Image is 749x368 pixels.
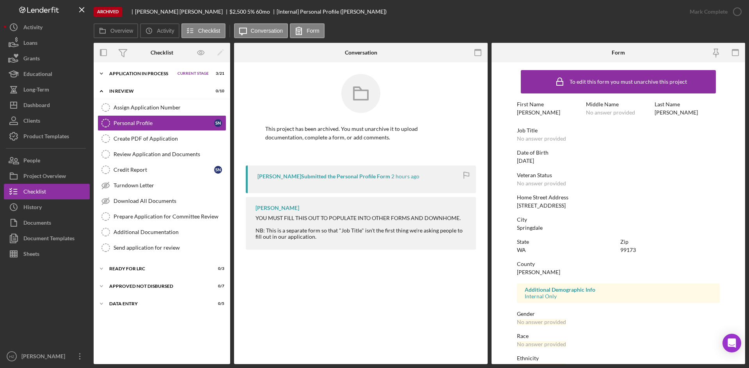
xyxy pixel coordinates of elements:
[177,71,209,76] span: Current Stage
[214,119,222,127] div: S N
[517,239,616,245] div: State
[210,71,224,76] div: 3 / 21
[23,129,69,146] div: Product Templates
[23,199,42,217] div: History
[517,101,582,107] div: First Name
[4,51,90,66] button: Grants
[23,19,43,37] div: Activity
[23,113,40,130] div: Clients
[98,131,226,146] a: Create PDF of Application
[181,23,225,38] button: Checklist
[4,113,90,129] button: Clients
[256,215,468,221] div: YOU MUST FILL THIS OUT TO POPULATE INTO OTHER FORMS AND DOWNHOME.
[98,100,226,115] a: Assign Application Number
[98,224,226,240] a: Additional Documentation
[98,162,226,178] a: Credit ReportSN
[690,4,728,19] div: Mark Complete
[4,231,90,246] button: Document Templates
[517,355,720,361] div: Ethnicity
[109,266,205,271] div: Ready for LRC
[525,287,712,293] div: Additional Demographic Info
[109,284,205,289] div: Approved Not Disbursed
[4,199,90,215] button: History
[517,225,543,231] div: Springdale
[525,293,712,299] div: Internal Only
[655,109,698,116] div: [PERSON_NAME]
[517,333,720,339] div: Race
[517,217,720,223] div: City
[109,301,205,306] div: Data Entry
[345,49,377,56] div: Conversation
[517,247,526,253] div: WA
[256,9,270,15] div: 60 mo
[517,269,560,275] div: [PERSON_NAME]
[23,35,37,53] div: Loans
[4,153,90,168] button: People
[4,82,90,97] button: Long-Term
[229,9,246,15] div: $2,500
[586,109,635,116] div: No answer provided
[517,109,560,116] div: [PERSON_NAME]
[307,28,319,34] label: Form
[114,245,226,251] div: Send application for review
[23,184,46,201] div: Checklist
[4,129,90,144] button: Product Templates
[98,209,226,224] a: Prepare Application for Committee Review
[4,97,90,113] button: Dashboard
[94,7,122,17] div: Archived
[110,28,133,34] label: Overview
[256,227,468,240] div: NB: This is a separate form so that "Job Title" isn't the first thing we're asking people to fill...
[4,19,90,35] button: Activity
[214,166,222,174] div: S N
[722,334,741,352] div: Open Intercom Messenger
[210,301,224,306] div: 0 / 5
[234,23,288,38] button: Conversation
[23,246,39,264] div: Sheets
[655,101,720,107] div: Last Name
[4,35,90,51] a: Loans
[517,261,720,267] div: County
[257,173,390,180] div: [PERSON_NAME] Submitted the Personal Profile Form
[4,215,90,231] button: Documents
[517,319,566,325] div: No answer provided
[247,9,255,15] div: 5 %
[620,247,636,253] div: 99173
[23,231,75,248] div: Document Templates
[23,51,40,68] div: Grants
[114,182,226,188] div: Turndown Letter
[23,153,40,170] div: People
[210,284,224,289] div: 0 / 7
[570,79,687,85] div: To edit this form you must unarchive this project
[251,28,283,34] label: Conversation
[151,49,173,56] div: Checklist
[4,246,90,262] button: Sheets
[517,158,534,164] div: [DATE]
[210,89,224,93] div: 0 / 10
[114,167,214,173] div: Credit Report
[23,66,52,84] div: Educational
[4,168,90,184] button: Project Overview
[517,202,566,209] div: [STREET_ADDRESS]
[98,115,226,131] a: Personal ProfileSN
[517,180,566,187] div: No answer provided
[517,341,566,347] div: No answer provided
[586,101,651,107] div: Middle Name
[109,71,174,76] div: Application In Process
[114,136,226,142] div: Create PDF of Application
[620,239,720,245] div: Zip
[4,66,90,82] a: Educational
[140,23,179,38] button: Activity
[98,193,226,209] a: Download All Documents
[4,184,90,199] button: Checklist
